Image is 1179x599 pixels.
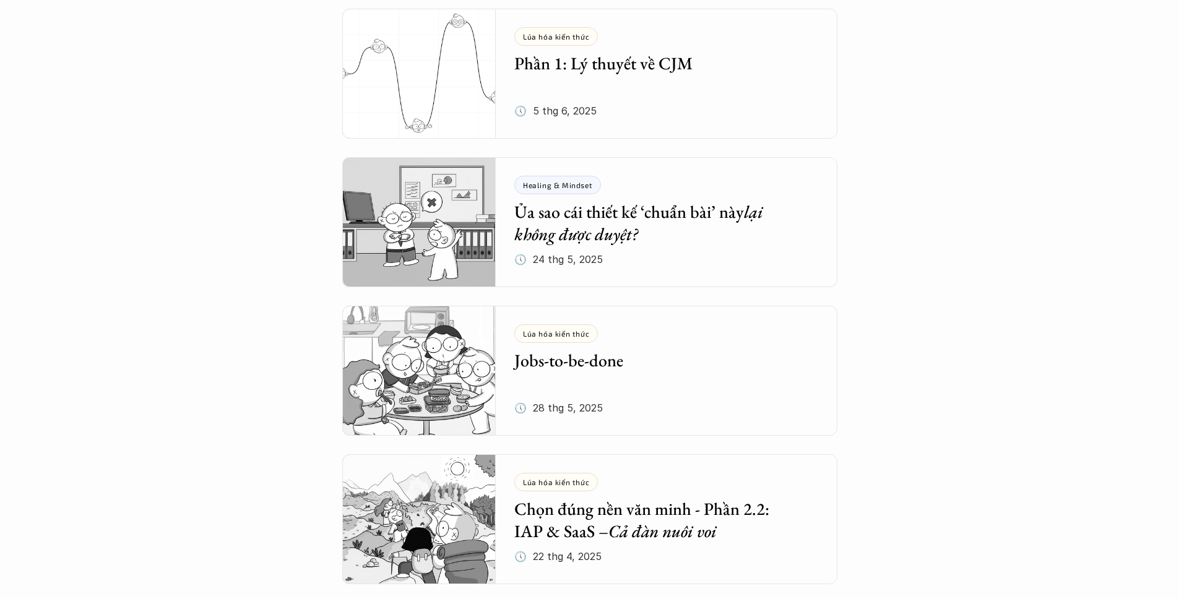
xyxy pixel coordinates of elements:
[342,157,837,287] a: Healing & MindsetỦa sao cái thiết kế ‘chuẩn bài’ nàylại không được duyệt?🕔 24 thg 5, 2025
[514,52,800,74] h5: Phần 1: Lý thuyết về CJM
[514,349,800,371] h5: Jobs-to-be-done
[514,101,597,120] p: 🕔 5 thg 6, 2025
[523,478,589,486] p: Lúa hóa kiến thức
[514,200,800,246] h5: Ủa sao cái thiết kế ‘chuẩn bài’ này
[514,498,800,543] h5: Chọn đúng nền văn minh - Phần 2.2: IAP & SaaS –
[523,32,589,41] p: Lúa hóa kiến thức
[523,329,589,338] p: Lúa hóa kiến thức
[514,250,603,269] p: 🕔 24 thg 5, 2025
[608,520,717,542] em: Cả đàn nuôi voi
[514,200,767,245] em: lại không được duyệt?
[523,181,592,189] p: Healing & Mindset
[342,306,837,436] a: Lúa hóa kiến thứcJobs-to-be-done🕔 28 thg 5, 2025
[514,399,603,417] p: 🕔 28 thg 5, 2025
[342,454,837,584] a: Lúa hóa kiến thứcChọn đúng nền văn minh - Phần 2.2: IAP & SaaS –Cả đàn nuôi voi🕔 22 thg 4, 2025
[514,547,602,566] p: 🕔 22 thg 4, 2025
[342,9,837,139] a: Lúa hóa kiến thứcPhần 1: Lý thuyết về CJM🕔 5 thg 6, 2025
